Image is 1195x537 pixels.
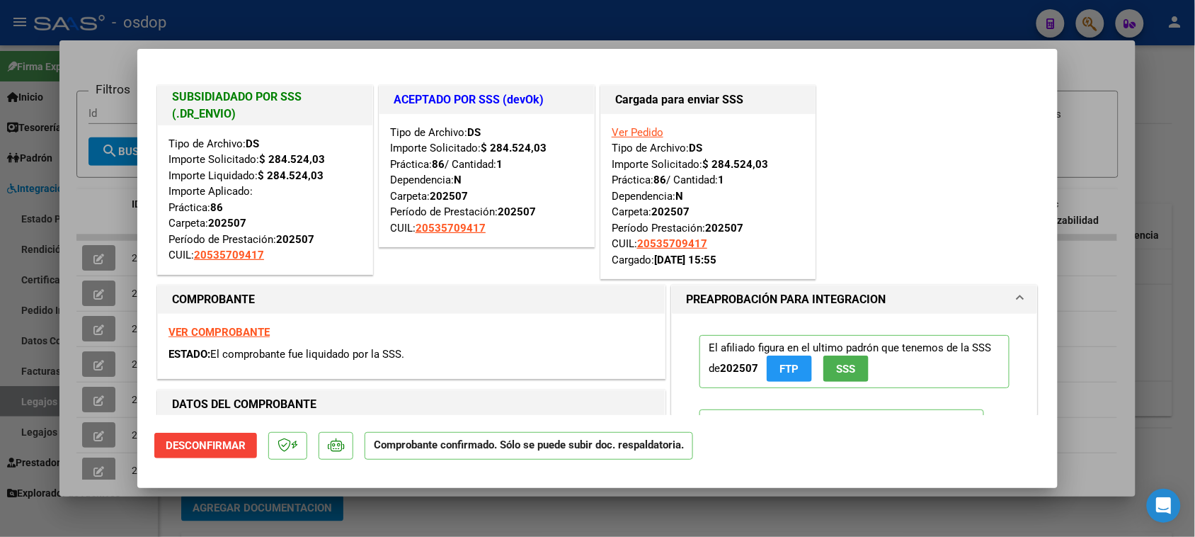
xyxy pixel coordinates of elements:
[210,201,223,214] strong: 86
[172,293,255,306] strong: COMPROBANTE
[432,158,445,171] strong: 86
[651,205,690,218] strong: 202507
[166,439,246,452] span: Desconfirmar
[1147,489,1181,523] div: Open Intercom Messenger
[276,233,314,246] strong: 202507
[837,363,856,375] span: SSS
[194,249,264,261] span: 20535709417
[210,348,404,361] span: El comprobante fue liquidado por la SSS.
[394,91,580,108] h1: ACEPTADO POR SSS (devOk)
[720,362,758,375] strong: 202507
[705,222,743,234] strong: 202507
[767,356,812,382] button: FTP
[390,125,583,237] div: Tipo de Archivo: Importe Solicitado: Práctica: / Cantidad: Dependencia: Carpeta: Período de Prest...
[637,237,707,250] span: 20535709417
[718,174,724,186] strong: 1
[467,126,481,139] strong: DS
[258,169,324,182] strong: $ 284.524,03
[172,397,316,411] strong: DATOS DEL COMPROBANTE
[612,126,663,139] a: Ver Pedido
[168,348,210,361] span: ESTADO:
[612,125,805,268] div: Tipo de Archivo: Importe Solicitado: Práctica: / Cantidad: Dependencia: Carpeta: Período Prestaci...
[154,433,257,458] button: Desconfirmar
[168,326,270,339] a: VER COMPROBANTE
[780,363,799,375] span: FTP
[653,174,666,186] strong: 86
[246,137,259,150] strong: DS
[498,205,536,218] strong: 202507
[672,286,1037,314] mat-expansion-panel-header: PREAPROBACIÓN PARA INTEGRACION
[689,142,702,154] strong: DS
[454,174,462,186] strong: N
[365,432,693,460] p: Comprobante confirmado. Sólo se puede subir doc. respaldatoria.
[168,136,362,264] div: Tipo de Archivo: Importe Solicitado: Importe Liquidado: Importe Aplicado: Práctica: Carpeta: Perí...
[675,190,683,203] strong: N
[615,91,801,108] h1: Cargada para enviar SSS
[702,158,768,171] strong: $ 284.524,03
[699,335,1010,388] p: El afiliado figura en el ultimo padrón que tenemos de la SSS de
[481,142,547,154] strong: $ 284.524,03
[259,153,325,166] strong: $ 284.524,03
[496,158,503,171] strong: 1
[686,291,886,308] h1: PREAPROBACIÓN PARA INTEGRACION
[654,254,716,266] strong: [DATE] 15:55
[416,222,486,234] span: 20535709417
[823,356,869,382] button: SSS
[172,89,358,123] h1: SUBSIDIADADO POR SSS (.DR_ENVIO)
[430,190,468,203] strong: 202507
[208,217,246,230] strong: 202507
